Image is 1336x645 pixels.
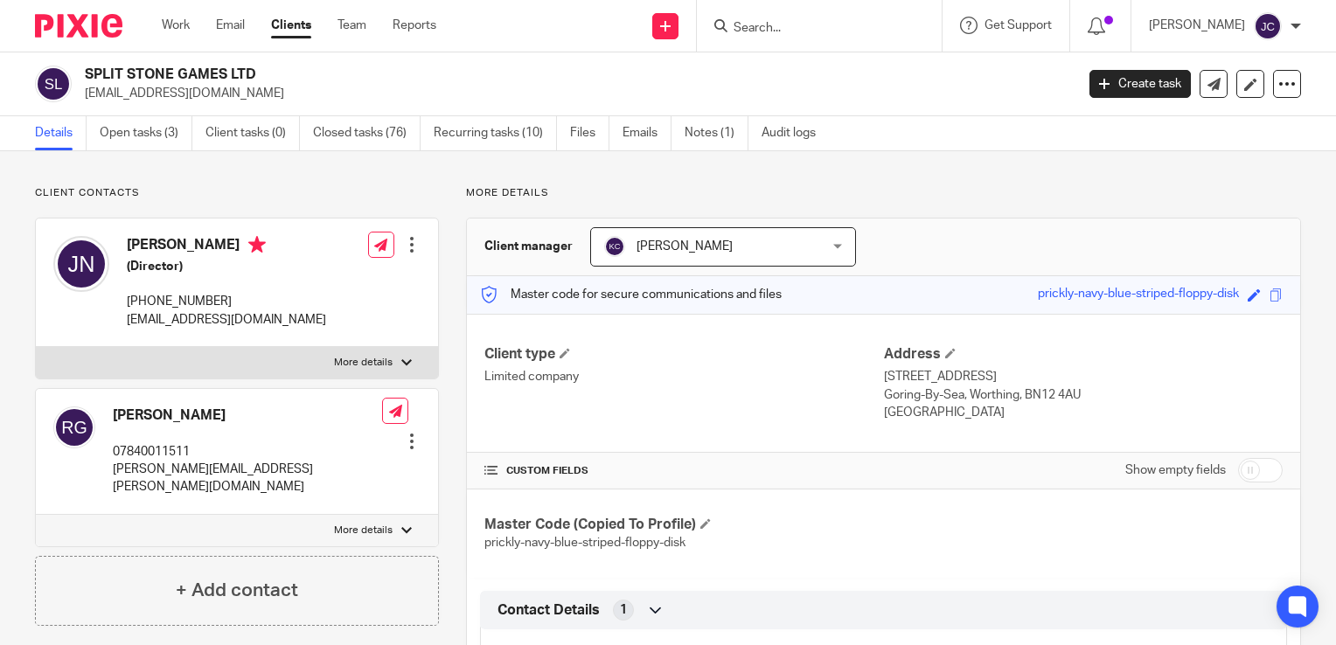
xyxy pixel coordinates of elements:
a: Team [337,17,366,34]
a: Details [35,116,87,150]
h3: Client manager [484,238,573,255]
p: [PERSON_NAME][EMAIL_ADDRESS][PERSON_NAME][DOMAIN_NAME] [113,461,382,496]
a: Open tasks (3) [100,116,192,150]
img: Pixie [35,14,122,38]
p: [STREET_ADDRESS] [884,368,1283,385]
p: More details [334,524,393,537]
a: Closed tasks (76) [313,116,421,150]
img: svg%3E [604,236,625,257]
a: Client tasks (0) [205,116,300,150]
p: Goring-By-Sea, Worthing, BN12 4AU [884,386,1283,404]
p: [EMAIL_ADDRESS][DOMAIN_NAME] [127,311,326,329]
div: prickly-navy-blue-striped-floppy-disk [1038,285,1239,305]
span: Get Support [985,19,1052,31]
img: svg%3E [53,236,109,292]
p: [EMAIL_ADDRESS][DOMAIN_NAME] [85,85,1063,102]
span: [PERSON_NAME] [637,240,733,253]
p: [PHONE_NUMBER] [127,293,326,310]
p: Client contacts [35,186,439,200]
span: 1 [620,601,627,619]
img: svg%3E [35,66,72,102]
a: Notes (1) [685,116,748,150]
p: More details [334,356,393,370]
label: Show empty fields [1125,461,1226,479]
span: prickly-navy-blue-striped-floppy-disk [484,537,685,549]
input: Search [732,21,889,37]
h4: CUSTOM FIELDS [484,464,883,478]
a: Create task [1089,70,1191,98]
h4: Address [884,345,1283,364]
p: 07840011511 [113,443,382,461]
a: Files [570,116,609,150]
h4: Master Code (Copied To Profile) [484,516,883,534]
span: Contact Details [498,601,600,620]
img: svg%3E [53,406,95,448]
a: Reports [393,17,436,34]
i: Primary [248,236,266,253]
a: Recurring tasks (10) [434,116,557,150]
a: Clients [271,17,311,34]
p: Limited company [484,368,883,385]
h4: + Add contact [176,577,298,604]
h4: [PERSON_NAME] [113,406,382,425]
h4: Client type [484,345,883,364]
a: Email [216,17,245,34]
p: Master code for secure communications and files [480,286,782,303]
a: Audit logs [762,116,829,150]
p: More details [466,186,1301,200]
a: Emails [623,116,671,150]
h5: (Director) [127,258,326,275]
p: [PERSON_NAME] [1149,17,1245,34]
p: [GEOGRAPHIC_DATA] [884,404,1283,421]
h2: SPLIT STONE GAMES LTD [85,66,867,84]
h4: [PERSON_NAME] [127,236,326,258]
a: Work [162,17,190,34]
img: svg%3E [1254,12,1282,40]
